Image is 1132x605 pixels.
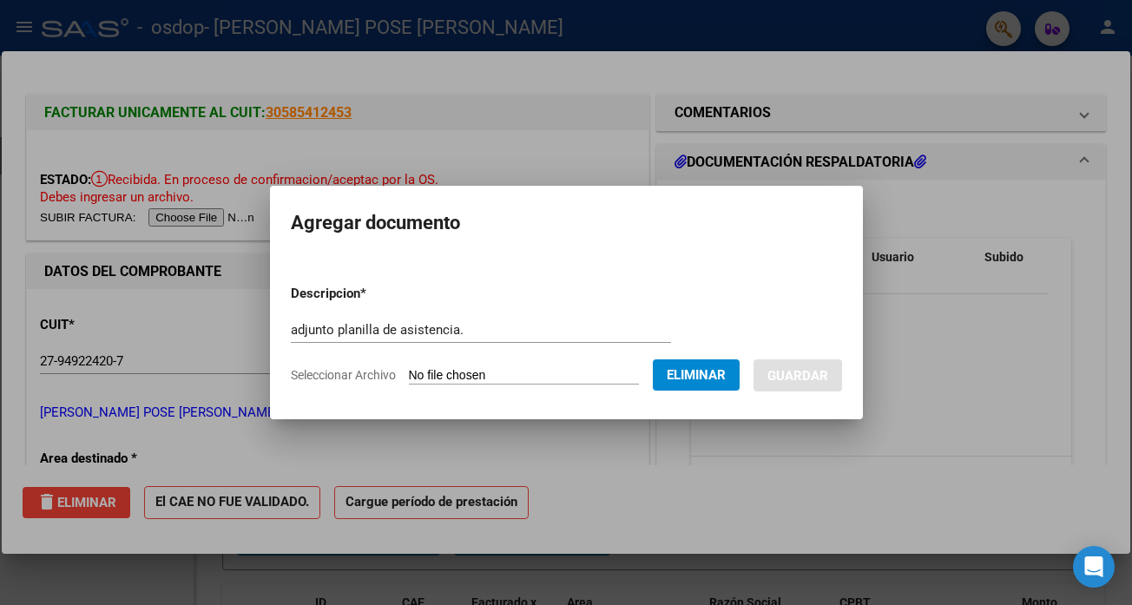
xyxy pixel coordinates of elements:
span: Guardar [767,368,828,384]
button: Guardar [754,359,842,391]
p: Descripcion [291,284,457,304]
button: Eliminar [653,359,740,391]
span: Eliminar [667,367,726,383]
h2: Agregar documento [291,207,842,240]
span: Seleccionar Archivo [291,368,396,382]
div: Open Intercom Messenger [1073,546,1115,588]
